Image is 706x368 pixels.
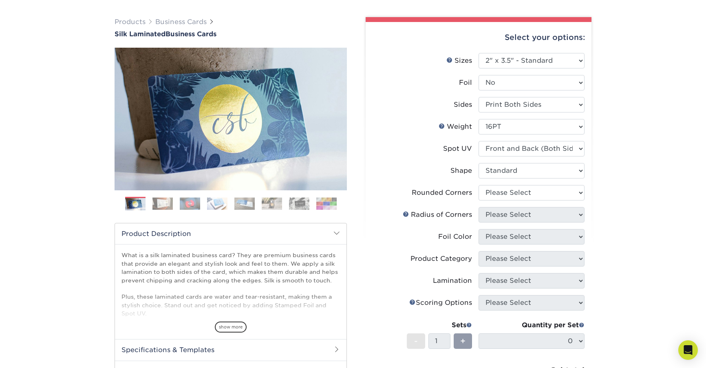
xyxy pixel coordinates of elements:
h1: Business Cards [115,30,347,38]
div: Foil [459,78,472,88]
img: Business Cards 06 [262,197,282,210]
img: Business Cards 01 [125,194,146,214]
img: Business Cards 07 [289,197,309,210]
span: show more [215,322,247,333]
h2: Product Description [115,223,346,244]
a: Products [115,18,146,26]
div: Weight [439,122,472,132]
div: Sizes [446,56,472,66]
div: Foil Color [438,232,472,242]
div: Sides [454,100,472,110]
img: Business Cards 02 [152,197,173,210]
span: Silk Laminated [115,30,165,38]
div: Product Category [410,254,472,264]
div: Rounded Corners [412,188,472,198]
img: Business Cards 04 [207,197,227,210]
a: Silk LaminatedBusiness Cards [115,30,347,38]
span: - [414,335,418,347]
div: Radius of Corners [403,210,472,220]
div: Quantity per Set [479,320,585,330]
div: Spot UV [443,144,472,154]
div: Select your options: [372,22,585,53]
div: Shape [450,166,472,176]
a: Business Cards [155,18,207,26]
h2: Specifications & Templates [115,339,346,360]
div: Lamination [433,276,472,286]
span: + [460,335,466,347]
img: Business Cards 03 [180,197,200,210]
div: Open Intercom Messenger [678,340,698,360]
img: Silk Laminated 01 [115,3,347,235]
img: Business Cards 05 [234,197,255,210]
div: Sets [407,320,472,330]
div: Scoring Options [409,298,472,308]
img: Business Cards 08 [316,197,337,210]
